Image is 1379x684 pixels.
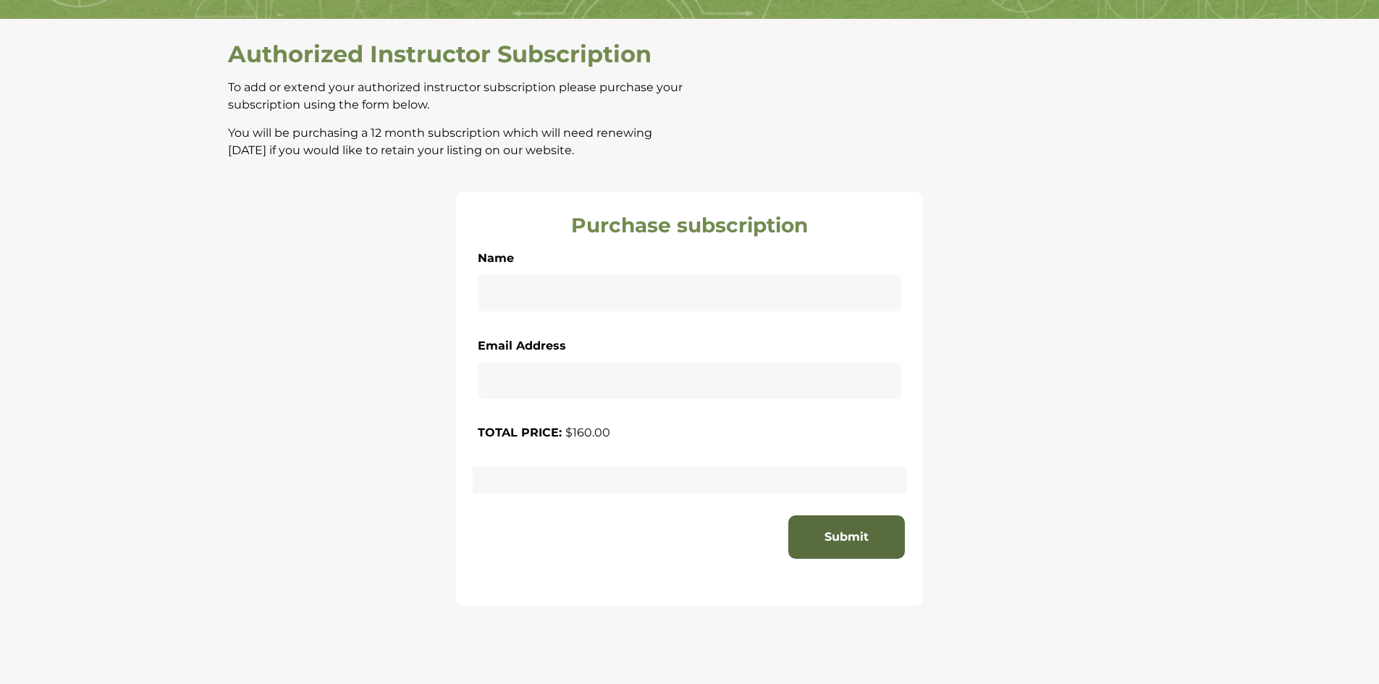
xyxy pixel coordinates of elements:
label: Name [478,249,514,268]
strong: TOTAL PRICE: [478,426,562,439]
h3: Purchase subscription [478,214,901,238]
button: Submit [788,515,905,559]
p: $160.00 [478,424,901,442]
label: Email Address [478,337,566,355]
p: To add or extend your authorized instructor subscription please purchase your subscription using ... [228,79,684,114]
iframe: 安全银行卡支付输入框 [478,474,901,486]
h2: Authorized Instructor Subscription [228,41,684,68]
p: You will be purchasing a 12 month subscription which will need renewing [DATE] if you would like ... [228,124,684,159]
iframe: 包含 hCaptcha 安全挑战复选框的小部件 [478,515,696,570]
